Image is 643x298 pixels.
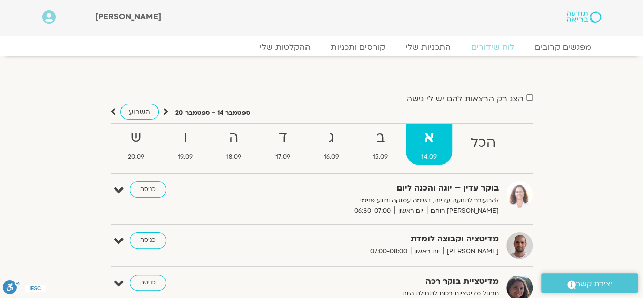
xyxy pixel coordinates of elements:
span: 17.09 [259,152,305,162]
strong: מדיטציה וקבוצה לומדת [250,232,499,246]
a: קורסים ותכניות [321,42,395,52]
strong: מדיטציית בוקר רכה [250,275,499,288]
a: א14.09 [406,124,452,165]
a: הכל [454,124,511,165]
span: 07:00-08:00 [366,246,411,257]
p: להתעורר לתנועה עדינה, נשימה עמוקה ורוגע פנימי [250,195,499,206]
a: ד17.09 [259,124,305,165]
span: השבוע [129,107,150,117]
a: ש20.09 [112,124,160,165]
a: ו19.09 [162,124,208,165]
strong: הכל [454,131,511,154]
span: יום ראשון [394,206,427,216]
p: ספטמבר 14 - ספטמבר 20 [175,107,250,118]
span: 06:30-07:00 [351,206,394,216]
a: ב15.09 [357,124,404,165]
strong: ה [210,126,257,149]
span: יום ראשון [411,246,443,257]
span: [PERSON_NAME] רוחם [427,206,499,216]
span: 20.09 [112,152,160,162]
a: התכניות שלי [395,42,461,52]
strong: בוקר עדין – יוגה והכנה ליום [250,181,499,195]
a: כניסה [130,181,166,198]
a: מפגשים קרובים [525,42,601,52]
span: 19.09 [162,152,208,162]
nav: Menu [42,42,601,52]
span: [PERSON_NAME] [95,11,161,22]
a: כניסה [130,232,166,249]
span: [PERSON_NAME] [443,246,499,257]
span: 14.09 [406,152,452,162]
label: הצג רק הרצאות להם יש לי גישה [407,94,524,103]
a: ג16.09 [308,124,355,165]
span: 15.09 [357,152,404,162]
strong: א [406,126,452,149]
a: ה18.09 [210,124,257,165]
a: לוח שידורים [461,42,525,52]
strong: ב [357,126,404,149]
span: 18.09 [210,152,257,162]
a: יצירת קשר [541,273,638,293]
strong: ש [112,126,160,149]
strong: ו [162,126,208,149]
span: 16.09 [308,152,355,162]
a: השבוע [120,104,159,120]
strong: ד [259,126,305,149]
a: כניסה [130,275,166,291]
a: ההקלטות שלי [250,42,321,52]
strong: ג [308,126,355,149]
span: יצירת קשר [576,277,613,291]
